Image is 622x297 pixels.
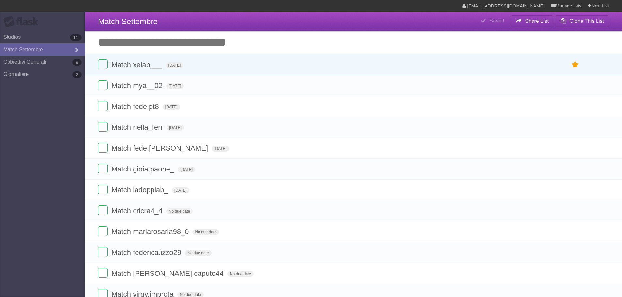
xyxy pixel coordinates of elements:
[111,186,170,194] span: Match ladoppiab_
[98,80,108,90] label: Done
[111,61,164,69] span: Match xelab___
[111,82,164,90] span: Match mya__02
[166,208,193,214] span: No due date
[98,268,108,278] label: Done
[167,125,184,131] span: [DATE]
[70,34,82,41] b: 11
[98,185,108,194] label: Done
[525,18,549,24] b: Share List
[98,101,108,111] label: Done
[98,205,108,215] label: Done
[72,59,82,66] b: 9
[555,15,609,27] button: Clone This List
[111,165,176,173] span: Match gioia.paone_
[163,104,180,110] span: [DATE]
[166,83,184,89] span: [DATE]
[489,18,504,23] b: Saved
[166,62,183,68] span: [DATE]
[111,123,165,131] span: Match nella_ferr
[111,144,210,152] span: Match fede.[PERSON_NAME]
[98,164,108,173] label: Done
[172,187,189,193] span: [DATE]
[569,59,582,70] label: Star task
[111,269,225,277] span: Match [PERSON_NAME].caputo44
[569,18,604,24] b: Clone This List
[98,17,158,26] span: Match Settembre
[212,146,229,152] span: [DATE]
[98,59,108,69] label: Done
[511,15,554,27] button: Share List
[98,143,108,153] label: Done
[111,102,161,111] span: Match fede.pt8
[227,271,254,277] span: No due date
[3,16,42,28] div: Flask
[98,122,108,132] label: Done
[192,229,219,235] span: No due date
[178,167,195,172] span: [DATE]
[98,247,108,257] label: Done
[72,71,82,78] b: 2
[98,226,108,236] label: Done
[111,248,183,257] span: Match federica.izzo29
[111,207,164,215] span: Match cricra4_4
[111,228,190,236] span: Match mariarosaria98_0
[185,250,211,256] span: No due date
